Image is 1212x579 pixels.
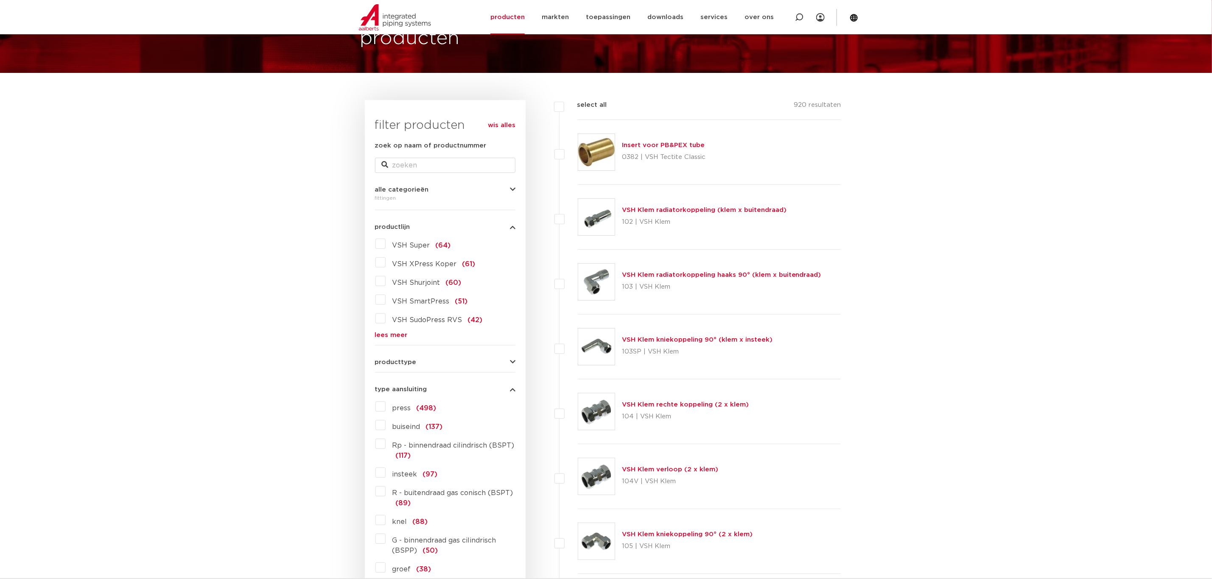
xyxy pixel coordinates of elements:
[578,134,615,170] img: Thumbnail for Insert voor PB&PEX tube
[488,120,515,131] a: wis alles
[392,279,440,286] span: VSH Shurjoint
[794,100,841,113] p: 920 resultaten
[446,279,462,286] span: (60)
[375,187,429,193] span: alle categorieën
[423,547,438,554] span: (50)
[622,531,753,537] a: VSH Klem kniekoppeling 90° (2 x klem)
[392,261,457,267] span: VSH XPress Koper
[375,117,515,134] h3: filter producten
[578,264,615,300] img: Thumbnail for VSH Klem radiatorkoppeling haaks 90° (klem x buitendraad)
[375,386,427,392] span: type aansluiting
[375,332,515,338] a: lees meer
[392,298,450,305] span: VSH SmartPress
[392,242,430,249] span: VSH Super
[622,345,773,359] p: 103SP | VSH Klem
[392,423,420,430] span: buiseind
[578,523,615,560] img: Thumbnail for VSH Klem kniekoppeling 90° (2 x klem)
[622,337,773,343] a: VSH Klem kniekoppeling 90° (klem x insteek)
[392,317,462,323] span: VSH SudoPress RVS
[375,386,515,392] button: type aansluiting
[413,518,428,525] span: (88)
[417,405,437,412] span: (498)
[622,280,821,294] p: 103 | VSH Klem
[375,224,410,230] span: productlijn
[375,193,515,203] div: fittingen
[462,261,476,267] span: (61)
[426,423,443,430] span: (137)
[622,410,749,423] p: 104 | VSH Klem
[392,518,407,525] span: knel
[392,490,513,496] span: R - buitendraad gas conisch (BSPT)
[578,393,615,430] img: Thumbnail for VSH Klem rechte koppeling (2 x klem)
[375,359,515,365] button: producttype
[578,458,615,495] img: Thumbnail for VSH Klem verloop (2 x klem)
[396,500,411,507] span: (89)
[375,359,417,365] span: producttype
[375,141,487,151] label: zoek op naam of productnummer
[622,142,705,148] a: Insert voor PB&PEX tube
[392,537,496,554] span: G - binnendraad gas cilindrisch (BSPP)
[375,187,515,193] button: alle categorieën
[622,215,787,229] p: 102 | VSH Klem
[360,25,460,52] h1: producten
[392,405,411,412] span: press
[622,466,718,473] a: VSH Klem verloop (2 x klem)
[578,328,615,365] img: Thumbnail for VSH Klem kniekoppeling 90° (klem x insteek)
[622,401,749,408] a: VSH Klem rechte koppeling (2 x klem)
[455,298,468,305] span: (51)
[578,199,615,235] img: Thumbnail for VSH Klem radiatorkoppeling (klem x buitendraad)
[423,471,438,478] span: (97)
[417,566,431,573] span: (38)
[375,224,515,230] button: productlijn
[375,158,515,173] input: zoeken
[622,475,718,488] p: 104V | VSH Klem
[392,442,515,449] span: Rp - binnendraad cilindrisch (BSPT)
[392,566,411,573] span: groef
[468,317,483,323] span: (42)
[622,207,787,213] a: VSH Klem radiatorkoppeling (klem x buitendraad)
[396,452,411,459] span: (117)
[564,100,607,110] label: select all
[436,242,451,249] span: (64)
[622,150,705,164] p: 0382 | VSH Tectite Classic
[622,272,821,278] a: VSH Klem radiatorkoppeling haaks 90° (klem x buitendraad)
[392,471,417,478] span: insteek
[622,540,753,553] p: 105 | VSH Klem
